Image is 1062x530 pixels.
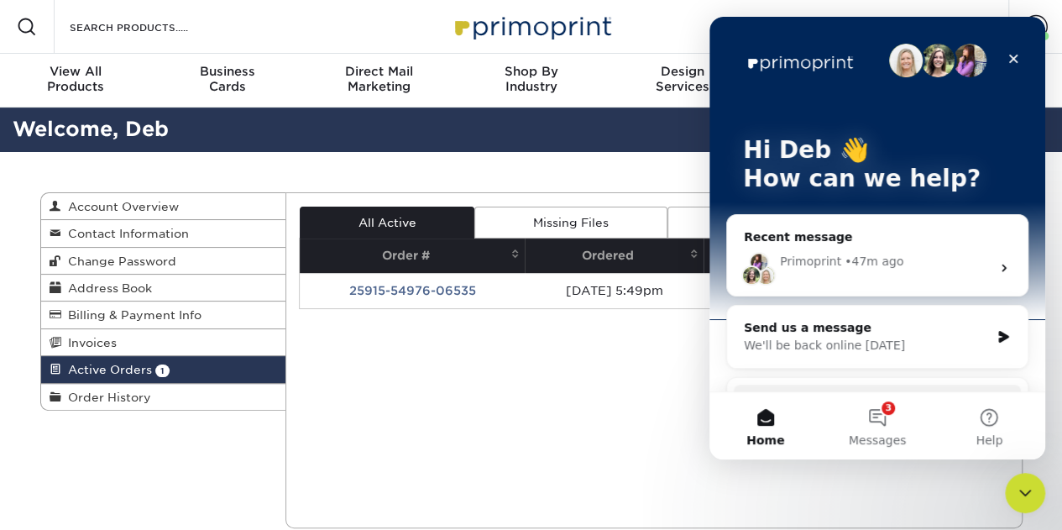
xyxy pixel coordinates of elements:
[41,356,286,383] a: Active Orders 1
[455,64,607,79] span: Shop By
[303,64,455,79] span: Direct Mail
[1005,473,1045,513] iframe: Intercom live chat
[61,363,152,376] span: Active Orders
[607,64,759,79] span: Design
[61,391,151,404] span: Order History
[300,239,525,273] th: Order #
[41,302,286,328] a: Billing & Payment Info
[155,365,170,377] span: 1
[61,200,179,213] span: Account Overview
[607,64,759,94] div: Services
[667,207,871,239] a: Pending Proof
[61,336,117,349] span: Invoices
[303,64,455,94] div: Marketing
[607,54,759,108] a: DesignServices
[41,248,286,275] a: Change Password
[303,54,455,108] a: Direct MailMarketing
[41,384,286,410] a: Order History
[455,64,607,94] div: Industry
[704,273,778,308] td: 1
[152,54,304,108] a: BusinessCards
[525,273,704,308] td: [DATE] 5:49pm
[709,17,1045,459] iframe: Intercom live chat
[704,239,778,273] th: Jobs
[525,239,704,273] th: Ordered
[300,273,525,308] td: 25915-54976-06535
[68,17,232,37] input: SEARCH PRODUCTS.....
[41,220,286,247] a: Contact Information
[61,281,152,295] span: Address Book
[41,193,286,220] a: Account Overview
[152,64,304,79] span: Business
[61,255,176,268] span: Change Password
[61,227,189,240] span: Contact Information
[152,64,304,94] div: Cards
[474,207,667,239] a: Missing Files
[41,275,286,302] a: Address Book
[61,308,201,322] span: Billing & Payment Info
[455,54,607,108] a: Shop ByIndustry
[41,329,286,356] a: Invoices
[447,8,615,45] img: Primoprint
[300,207,474,239] a: All Active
